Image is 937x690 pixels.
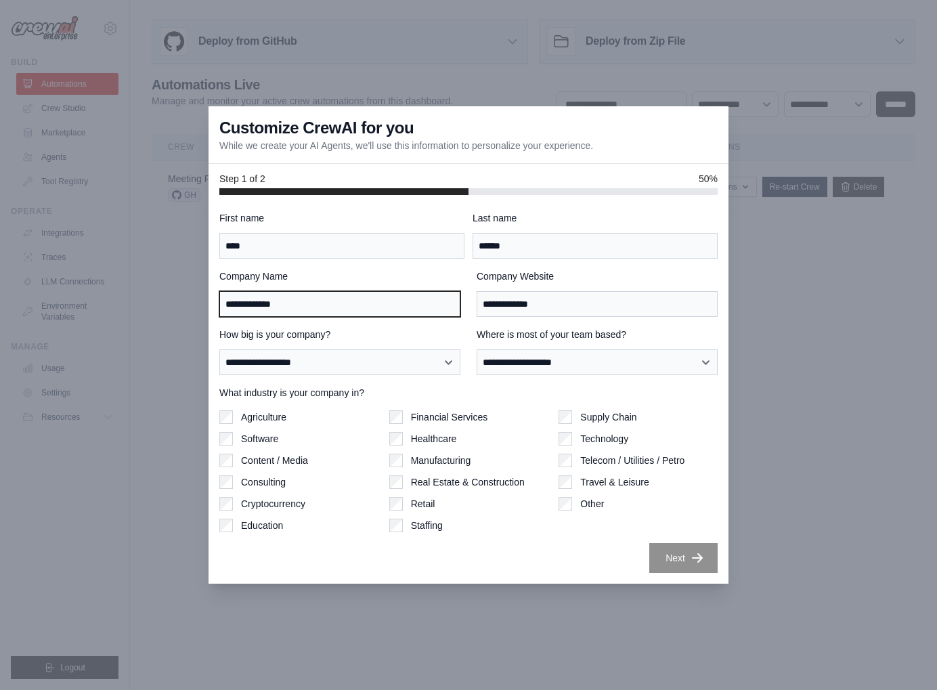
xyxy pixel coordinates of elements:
label: Healthcare [411,432,457,446]
label: Technology [580,432,628,446]
label: Company Name [219,269,460,283]
label: Staffing [411,519,443,532]
label: Agriculture [241,410,286,424]
label: What industry is your company in? [219,386,718,400]
label: Supply Chain [580,410,636,424]
label: Real Estate & Construction [411,475,525,489]
label: Other [580,497,604,511]
label: Consulting [241,475,286,489]
label: Software [241,432,278,446]
span: Step 1 of 2 [219,172,265,186]
label: Company Website [477,269,718,283]
label: Manufacturing [411,454,471,467]
label: Cryptocurrency [241,497,305,511]
h3: Customize CrewAI for you [219,117,414,139]
label: How big is your company? [219,328,460,341]
label: Where is most of your team based? [477,328,718,341]
button: Next [649,543,718,573]
label: Financial Services [411,410,488,424]
label: Retail [411,497,435,511]
label: Telecom / Utilities / Petro [580,454,684,467]
span: 50% [699,172,718,186]
label: Education [241,519,283,532]
label: Travel & Leisure [580,475,649,489]
label: Last name [473,211,718,225]
label: First name [219,211,464,225]
iframe: Chat Widget [869,625,937,690]
label: Content / Media [241,454,308,467]
p: While we create your AI Agents, we'll use this information to personalize your experience. [219,139,593,152]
